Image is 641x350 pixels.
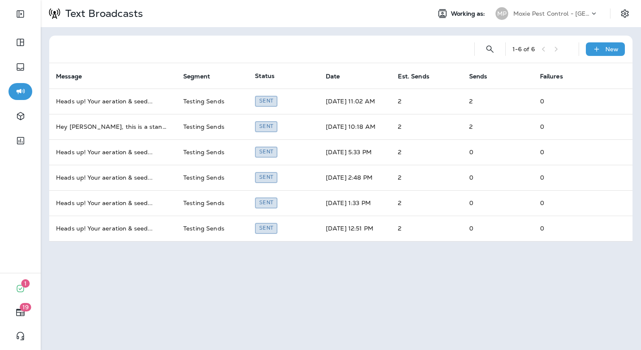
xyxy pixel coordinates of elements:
span: Created by Jason Munk [255,97,277,104]
div: Sent [255,172,277,183]
span: Failures [540,72,574,80]
span: 1 [21,279,30,288]
button: Settings [617,6,633,21]
td: [DATE] 10:18 AM [319,114,392,139]
td: 2 [391,190,462,216]
span: Sends [469,72,498,80]
td: 0 [462,165,533,190]
span: Status [255,72,274,80]
span: Created by Jason Munk [255,122,277,130]
td: Testing Sends [176,139,248,165]
span: Est. Sends [398,73,429,80]
span: Segment [183,73,210,80]
button: 1 [8,280,32,297]
span: Sends [469,73,487,80]
td: [DATE] 12:51 PM [319,216,392,241]
p: New [605,46,619,53]
div: Sent [255,197,277,208]
div: Sent [255,121,277,132]
span: Message [56,73,82,80]
p: Text Broadcasts [62,7,143,20]
td: Heads up! Your aeration & seed ... [49,190,176,216]
td: Testing Sends [176,216,248,241]
span: Est. Sends [398,72,440,80]
td: Hey [PERSON_NAME], this is a standar ... [49,114,176,139]
span: 19 [20,303,31,311]
td: [DATE] 1:33 PM [319,190,392,216]
span: Created by Jason Munk [255,147,277,155]
span: Created by Jason Munk [255,198,277,206]
div: MP [495,7,508,20]
span: Segment [183,72,221,80]
td: 2 [391,165,462,190]
td: 0 [533,216,605,241]
td: 2 [462,89,533,114]
div: Sent [255,147,277,157]
td: 0 [533,139,605,165]
td: Testing Sends [176,190,248,216]
td: Testing Sends [176,89,248,114]
td: 2 [462,114,533,139]
td: 0 [462,190,533,216]
p: Moxie Pest Control - [GEOGRAPHIC_DATA] [GEOGRAPHIC_DATA] [513,10,590,17]
button: Search Text Broadcasts [481,41,498,58]
span: Created by Jason Munk [255,173,277,181]
td: 0 [533,89,605,114]
td: [DATE] 2:48 PM [319,165,392,190]
span: Message [56,72,93,80]
td: Heads up! Your aeration & seed ... [49,216,176,241]
div: 1 - 6 of 6 [512,46,535,53]
td: 2 [391,216,462,241]
td: 2 [391,114,462,139]
td: Testing Sends [176,165,248,190]
td: 0 [533,114,605,139]
td: 2 [391,89,462,114]
td: Testing Sends [176,114,248,139]
td: 2 [391,139,462,165]
td: 0 [462,216,533,241]
div: Sent [255,223,277,233]
td: Heads up! Your aeration & seed ... [49,165,176,190]
span: Date [326,72,351,80]
span: Date [326,73,340,80]
button: 19 [8,304,32,321]
span: Created by Jason Munk [255,224,277,231]
td: Heads up! Your aeration & seed ... [49,139,176,165]
td: [DATE] 11:02 AM [319,89,392,114]
div: Sent [255,96,277,106]
span: Failures [540,73,563,80]
td: 0 [462,139,533,165]
td: 0 [533,190,605,216]
td: 0 [533,165,605,190]
button: Expand Sidebar [8,6,32,22]
td: [DATE] 5:33 PM [319,139,392,165]
td: Heads up! Your aeration & seed ... [49,89,176,114]
span: Working as: [451,10,487,17]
